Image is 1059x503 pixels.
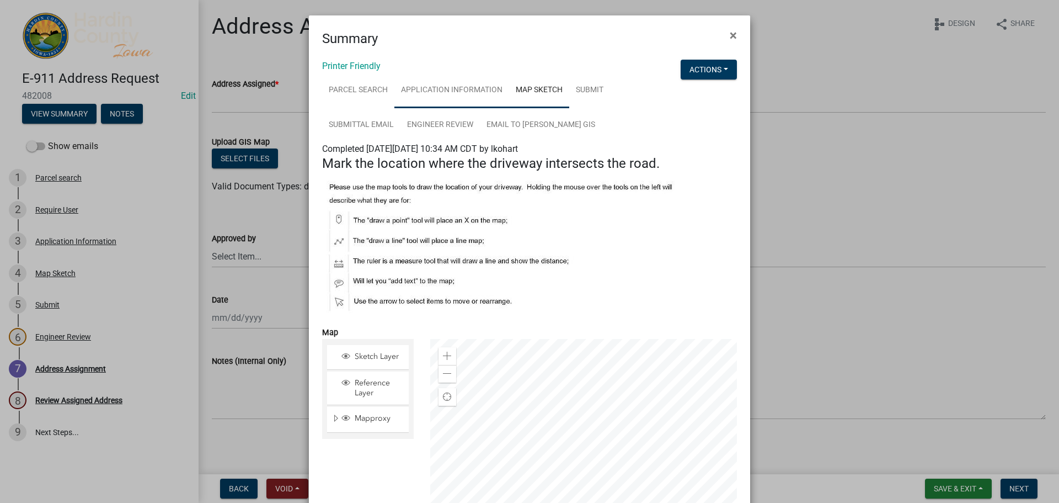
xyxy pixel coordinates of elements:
[340,414,405,425] div: Mapproxy
[438,347,456,365] div: Zoom in
[569,73,610,108] a: Submit
[352,352,405,362] span: Sketch Layer
[681,60,737,80] button: Actions
[352,378,405,398] span: Reference Layer
[322,108,400,143] a: Submittal Email
[509,73,569,108] a: Map Sketch
[340,378,405,398] div: Reference Layer
[730,28,737,43] span: ×
[326,342,410,436] ul: Layer List
[331,414,340,425] span: Expand
[322,329,338,337] label: Map
[327,407,409,432] li: Mapproxy
[340,352,405,363] div: Sketch Layer
[721,20,746,51] button: Close
[322,144,518,154] span: Completed [DATE][DATE] 10:34 AM CDT by lkohart
[327,372,409,405] li: Reference Layer
[322,176,675,317] img: map_tools_help-sm_24441579-28a2-454c-9132-f70407ae53ac.jpg
[322,61,381,71] a: Printer Friendly
[322,156,737,172] h4: Mark the location where the driveway intersects the road.
[322,29,378,49] h4: Summary
[327,345,409,370] li: Sketch Layer
[480,108,602,143] a: Email to [PERSON_NAME] GIS
[438,388,456,406] div: Find my location
[438,365,456,383] div: Zoom out
[352,414,405,423] span: Mapproxy
[400,108,480,143] a: Engineer Review
[394,73,509,108] a: Application Information
[322,73,394,108] a: Parcel search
